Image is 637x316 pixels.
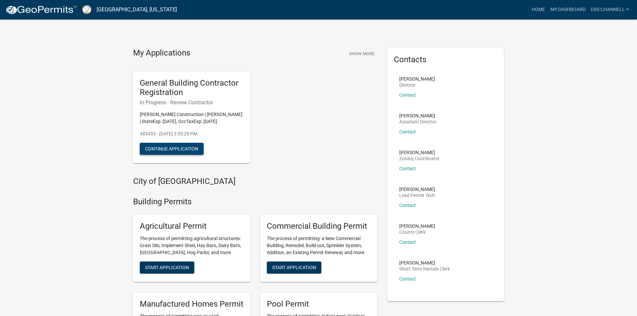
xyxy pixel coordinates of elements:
button: Continue Application [140,143,204,155]
a: [GEOGRAPHIC_DATA], [US_STATE] [97,4,177,15]
h5: Manufactured Homes Permit [140,299,243,309]
a: EricChannell [588,3,632,16]
p: Short Term Rentals Clerk [399,267,450,271]
h5: Pool Permit [267,299,370,309]
a: My Dashboard [548,3,588,16]
a: Contact [399,129,416,134]
button: Start Application [140,261,194,274]
p: [PERSON_NAME] [399,224,435,228]
button: Start Application [267,261,321,274]
p: The process of permitting agricultural structures: Grain Silo, Implement Shed, Hay Barn, Dairy Ba... [140,235,243,256]
p: 483455 - [DATE] 3:55:29 PM [140,130,243,137]
h6: In Progress - Review Contractor [140,99,243,106]
h4: City of [GEOGRAPHIC_DATA] [133,177,377,186]
p: Lead Permit Tech [399,193,435,198]
p: County Clerk [399,230,435,234]
span: Start Application [272,265,316,270]
p: [PERSON_NAME] [399,113,436,118]
h5: Agricultural Permit [140,221,243,231]
p: [PERSON_NAME] [399,77,435,81]
h5: Commercial Building Permit [267,221,370,231]
a: Home [529,3,548,16]
a: Contact [399,166,416,171]
a: Contact [399,92,416,98]
h5: General Building Contractor Registration [140,78,243,98]
img: Putnam County, Georgia [82,5,91,14]
h4: Building Permits [133,197,377,207]
h5: Contacts [394,55,498,65]
p: Assistant Director [399,119,436,124]
a: Contact [399,203,416,208]
p: [PERSON_NAME] [399,260,450,265]
p: [PERSON_NAME] [399,187,435,192]
a: Contact [399,239,416,245]
p: [PERSON_NAME] [399,150,440,155]
p: The process of permitting: a New Commercial Building, Remodel, Build-out, Sprinkler System, Addit... [267,235,370,256]
h4: My Applications [133,48,190,58]
p: [PERSON_NAME] Construction | [PERSON_NAME] | StateExp: [DATE], OccTaxExp: [DATE] [140,111,243,125]
p: Director [399,83,435,87]
span: Start Application [145,265,189,270]
p: Zoning Coordinator [399,156,440,161]
button: Show More [346,48,377,59]
a: Contact [399,276,416,282]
